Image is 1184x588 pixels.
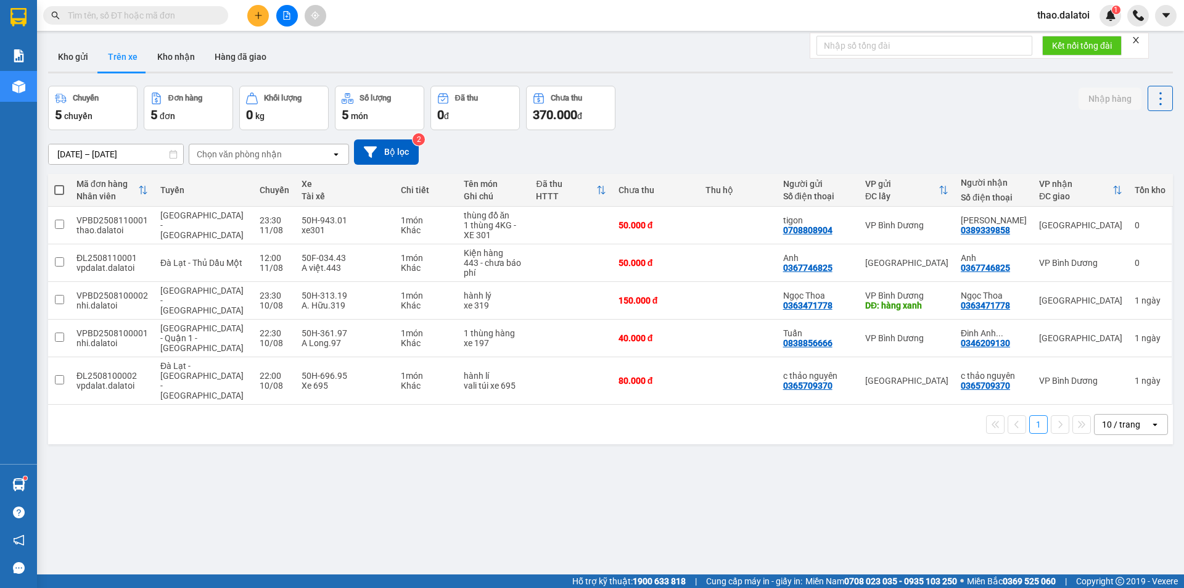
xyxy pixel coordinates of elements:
div: ĐC lấy [865,191,939,201]
div: 50H-696.95 [302,371,388,381]
div: Khối lượng [264,94,302,102]
span: copyright [1116,577,1124,586]
div: xe 319 [464,300,524,310]
div: 0838856666 [783,338,832,348]
div: Đã thu [536,179,596,189]
span: Hỗ trợ kỹ thuật: [572,574,686,588]
span: Miền Nam [805,574,957,588]
div: xe 197 [464,338,524,348]
span: notification [13,534,25,546]
div: c thảo nguyên [783,371,853,381]
span: đ [577,111,582,121]
div: 0708808904 [783,225,832,235]
span: món [351,111,368,121]
div: Anh [961,253,1027,263]
sup: 2 [413,133,425,146]
span: 0 [437,107,444,122]
button: file-add [276,5,298,27]
span: file-add [282,11,291,20]
div: Chi tiết [401,185,451,195]
img: solution-icon [12,49,25,62]
span: close [1132,36,1140,44]
img: warehouse-icon [12,478,25,491]
div: Thu hộ [705,185,771,195]
sup: 1 [23,476,27,480]
div: Số điện thoại [961,193,1027,202]
div: Chưa thu [619,185,693,195]
div: nhi.dalatoi [76,338,148,348]
div: 1 món [401,328,451,338]
button: Khối lượng0kg [239,86,329,130]
span: | [695,574,697,588]
div: A việt.443 [302,263,388,273]
div: Tuấn [783,328,853,338]
div: 50.000 đ [619,258,693,268]
span: đ [444,111,449,121]
div: 1 [1135,333,1165,343]
div: Mã đơn hàng [76,179,138,189]
button: Bộ lọc [354,139,419,165]
div: thùng đồ ăn [464,210,524,220]
div: 50.000 đ [619,220,693,230]
div: [GEOGRAPHIC_DATA] [1039,296,1122,305]
button: Số lượng5món [335,86,424,130]
svg: open [331,149,341,159]
div: 0346209130 [961,338,1010,348]
button: Hàng đã giao [205,42,276,72]
div: 1 món [401,253,451,263]
div: 50F-034.43 [302,253,388,263]
div: Anh [783,253,853,263]
span: Kết nối tổng đài [1052,39,1112,52]
div: Nhân viên [76,191,138,201]
div: hành lý [464,291,524,300]
div: 11/08 [260,225,289,235]
div: 1 món [401,215,451,225]
span: [GEOGRAPHIC_DATA] - Quận 1 - [GEOGRAPHIC_DATA] [160,323,244,353]
th: Toggle SortBy [70,174,154,207]
span: chuyến [64,111,92,121]
div: 23:30 [260,215,289,225]
span: [GEOGRAPHIC_DATA] - [GEOGRAPHIC_DATA] [160,210,244,240]
button: Trên xe [98,42,147,72]
span: ngày [1141,296,1161,305]
div: 0 [1135,220,1165,230]
div: VPBD2508100001 [76,328,148,338]
span: Cung cấp máy in - giấy in: [706,574,802,588]
div: Đã thu [455,94,478,102]
div: 80.000 đ [619,376,693,386]
div: Xe [302,179,388,189]
div: A Long.97 [302,338,388,348]
div: Kiện hàng [464,248,524,258]
span: 1 [1114,6,1118,14]
div: vpdalat.dalatoi [76,263,148,273]
div: c thảo nguyên [961,371,1027,381]
div: hành lí [464,371,524,381]
div: Tồn kho [1135,185,1165,195]
div: Tuyến [160,185,247,195]
div: 12:00 [260,253,289,263]
div: 0367746825 [783,263,832,273]
input: Select a date range. [49,144,183,164]
div: 22:30 [260,328,289,338]
div: [GEOGRAPHIC_DATA] [865,258,948,268]
div: 1 thùng hàng [464,328,524,338]
div: VP gửi [865,179,939,189]
button: Kho gửi [48,42,98,72]
div: Số lượng [360,94,391,102]
div: 10/08 [260,381,289,391]
div: Tài xế [302,191,388,201]
div: Người gửi [783,179,853,189]
button: Kết nối tổng đài [1042,36,1122,56]
strong: 0369 525 060 [1003,576,1056,586]
span: plus [254,11,263,20]
div: ĐL2508110001 [76,253,148,263]
div: Khác [401,300,451,310]
div: A. Hữu.319 [302,300,388,310]
div: 40.000 đ [619,333,693,343]
span: thao.dalatoi [1027,7,1100,23]
div: vali túi xe 695 [464,381,524,391]
span: [GEOGRAPHIC_DATA] - [GEOGRAPHIC_DATA] [160,286,244,315]
span: kg [255,111,265,121]
div: DĐ: hàng xanh [865,300,948,310]
div: Xe 695 [302,381,388,391]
